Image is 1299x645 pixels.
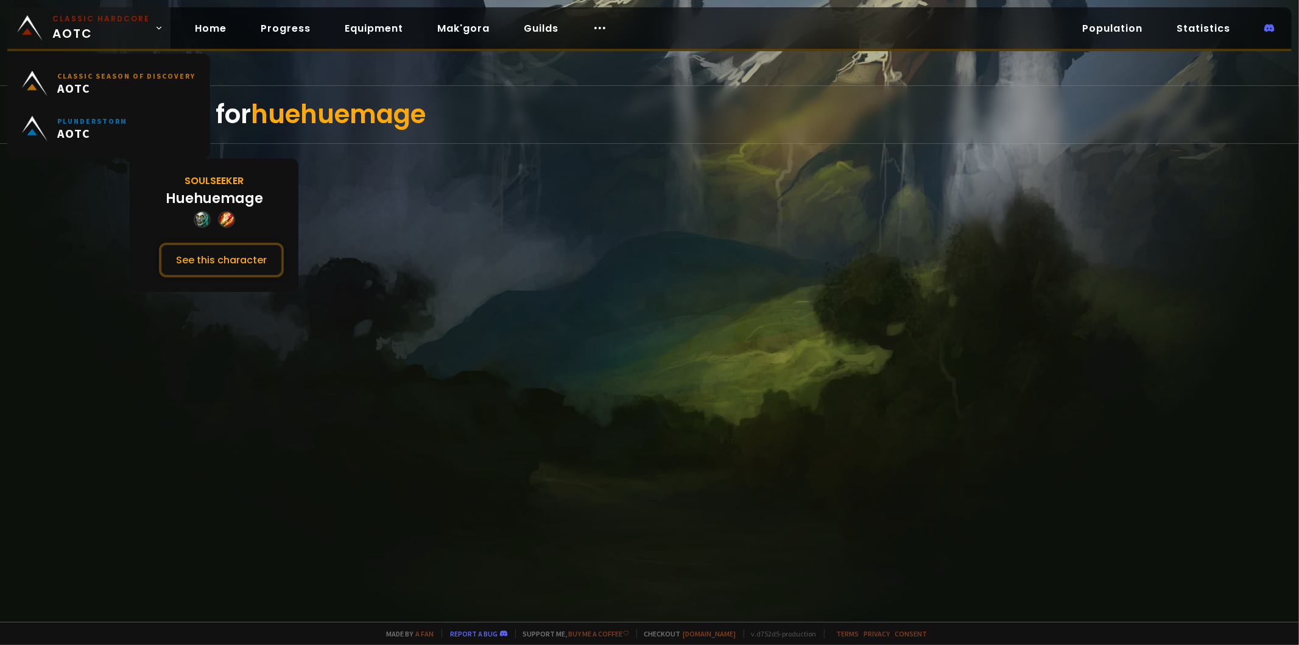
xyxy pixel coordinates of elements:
[837,629,859,638] a: Terms
[166,188,263,208] div: Huehuemage
[185,173,244,188] div: Soulseeker
[159,243,284,277] button: See this character
[379,629,434,638] span: Made by
[683,629,736,638] a: [DOMAIN_NAME]
[52,13,150,24] small: Classic Hardcore
[57,80,195,96] span: AOTC
[15,106,203,151] a: PlunderstormAOTC
[569,629,629,638] a: Buy me a coffee
[428,16,499,41] a: Mak'gora
[895,629,928,638] a: Consent
[1167,16,1240,41] a: Statistics
[52,13,150,43] span: AOTC
[57,116,127,126] small: Plunderstorm
[185,16,236,41] a: Home
[1072,16,1152,41] a: Population
[251,96,426,132] span: huehuemage
[251,16,320,41] a: Progress
[636,629,736,638] span: Checkout
[514,16,568,41] a: Guilds
[57,71,195,80] small: Classic Season of Discovery
[515,629,629,638] span: Support me,
[130,86,1169,143] div: Result for
[57,126,127,141] span: AOTC
[416,629,434,638] a: a fan
[335,16,413,41] a: Equipment
[7,7,171,49] a: Classic HardcoreAOTC
[15,61,203,106] a: Classic Season of DiscoveryAOTC
[744,629,817,638] span: v. d752d5 - production
[864,629,890,638] a: Privacy
[451,629,498,638] a: Report a bug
